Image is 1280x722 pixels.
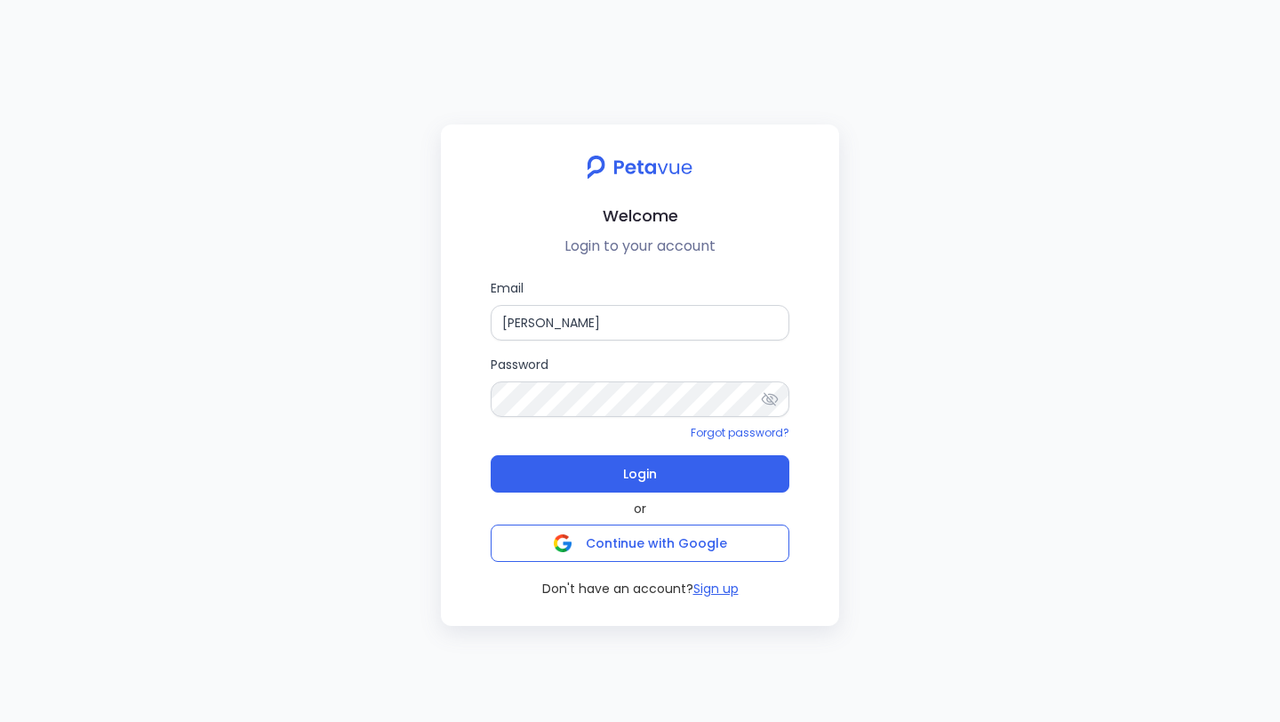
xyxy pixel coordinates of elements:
[455,203,825,229] h2: Welcome
[455,236,825,257] p: Login to your account
[491,381,789,417] input: Password
[542,580,693,598] span: Don't have an account?
[623,461,657,486] span: Login
[491,355,789,417] label: Password
[491,455,789,493] button: Login
[634,500,646,517] span: or
[586,534,727,552] span: Continue with Google
[575,146,704,189] img: petavue logo
[491,305,789,341] input: Email
[491,525,789,562] button: Continue with Google
[491,278,789,341] label: Email
[693,580,739,598] button: Sign up
[691,425,789,440] a: Forgot password?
